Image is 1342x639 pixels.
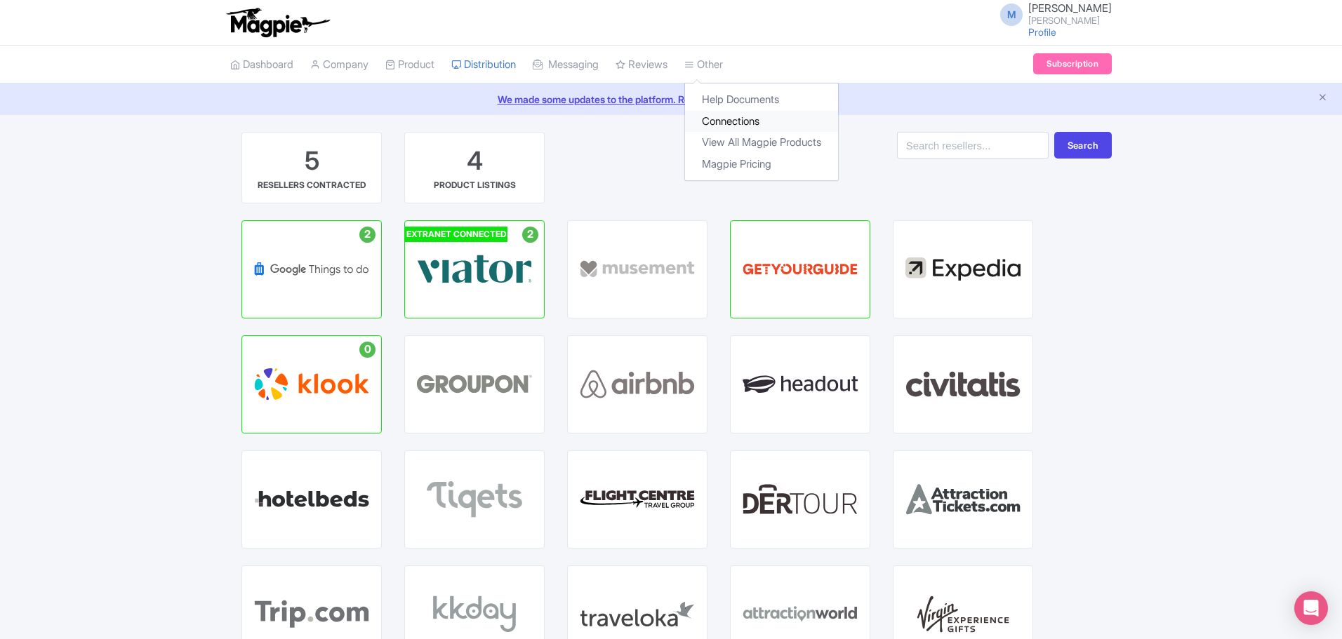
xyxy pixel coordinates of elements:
a: 5 RESELLERS CONTRACTED [241,132,382,203]
div: 5 [305,144,319,179]
div: RESELLERS CONTRACTED [258,179,366,191]
a: We made some updates to the platform. Read more about the new layout [8,92,1334,107]
a: Product [385,46,434,84]
div: 4 [467,144,483,179]
div: Open Intercom Messenger [1294,591,1328,625]
a: Messaging [533,46,599,84]
button: Search [1054,132,1112,159]
small: [PERSON_NAME] [1028,16,1112,25]
span: M [1000,4,1023,26]
a: M [PERSON_NAME] [PERSON_NAME] [992,3,1112,25]
a: View All Magpie Products [685,132,838,154]
img: logo-ab69f6fb50320c5b225c76a69d11143b.png [223,7,332,38]
a: Subscription [1033,53,1112,74]
a: 4 PRODUCT LISTINGS [404,132,545,203]
a: Company [310,46,368,84]
a: Reviews [616,46,667,84]
a: Other [684,46,723,84]
a: Distribution [451,46,516,84]
a: Connections [685,111,838,133]
input: Search resellers... [897,132,1049,159]
a: Profile [1028,26,1056,38]
a: Dashboard [230,46,293,84]
a: 2 [241,220,382,318]
a: Help Documents [685,89,838,111]
a: 0 [241,335,382,433]
span: [PERSON_NAME] [1028,1,1112,15]
div: PRODUCT LISTINGS [434,179,516,191]
a: EXTRANET CONNECTED 2 [404,220,545,318]
button: Close announcement [1317,90,1328,107]
a: Magpie Pricing [685,154,838,175]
